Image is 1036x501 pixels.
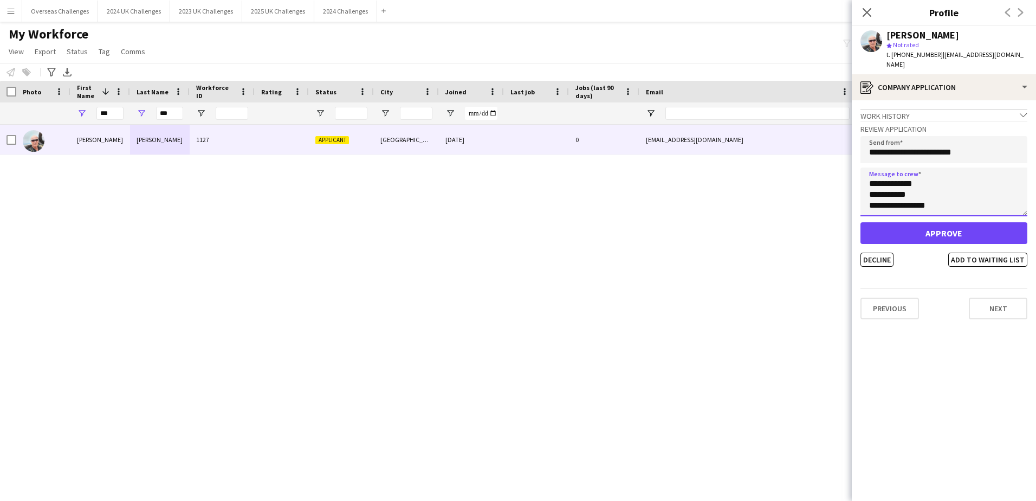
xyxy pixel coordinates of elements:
input: Workforce ID Filter Input [216,107,248,120]
button: 2023 UK Challenges [170,1,242,22]
input: Last Name Filter Input [156,107,183,120]
span: t. [PHONE_NUMBER] [886,50,943,59]
div: [GEOGRAPHIC_DATA] [374,125,439,155]
span: Status [315,88,336,96]
div: [PERSON_NAME] [130,125,190,155]
span: Tag [99,47,110,56]
input: First Name Filter Input [96,107,124,120]
h3: Review Application [860,124,1027,134]
button: Decline [860,253,893,267]
h3: Profile [852,5,1036,20]
span: Email [646,88,663,96]
button: Previous [860,298,919,319]
span: Applicant [315,136,349,144]
button: Open Filter Menu [77,108,87,118]
button: 2024 UK Challenges [98,1,170,22]
a: Tag [94,44,114,59]
input: City Filter Input [400,107,432,120]
div: [EMAIL_ADDRESS][DOMAIN_NAME] [639,125,856,155]
button: Open Filter Menu [646,108,656,118]
span: First Name [77,83,98,100]
img: David Bareham [23,130,44,152]
button: 2025 UK Challenges [242,1,314,22]
button: Overseas Challenges [22,1,98,22]
span: Jobs (last 90 days) [575,83,620,100]
a: Comms [116,44,150,59]
span: Not rated [893,41,919,49]
app-action-btn: Export XLSX [61,66,74,79]
span: Joined [445,88,467,96]
span: | [EMAIL_ADDRESS][DOMAIN_NAME] [886,50,1024,68]
div: [DATE] [439,125,504,155]
span: City [380,88,393,96]
a: Status [62,44,92,59]
span: Rating [261,88,282,96]
div: 0 [569,125,639,155]
div: 1127 [190,125,255,155]
div: Company application [852,74,1036,100]
button: Add to waiting list [948,253,1027,267]
span: Last job [510,88,535,96]
input: Joined Filter Input [465,107,497,120]
app-action-btn: Advanced filters [45,66,58,79]
button: Open Filter Menu [380,108,390,118]
span: View [9,47,24,56]
a: Export [30,44,60,59]
a: View [4,44,28,59]
input: Email Filter Input [665,107,850,120]
div: [PERSON_NAME] [70,125,130,155]
button: 2024 Challenges [314,1,377,22]
button: Next [969,298,1027,319]
span: Last Name [137,88,169,96]
input: Status Filter Input [335,107,367,120]
span: Workforce ID [196,83,235,100]
button: Approve [860,222,1027,244]
span: Photo [23,88,41,96]
span: Status [67,47,88,56]
span: Comms [121,47,145,56]
button: Open Filter Menu [137,108,146,118]
span: My Workforce [9,26,88,42]
span: Export [35,47,56,56]
button: Open Filter Menu [196,108,206,118]
div: [PERSON_NAME] [886,30,959,40]
div: Work history [860,109,1027,121]
button: Open Filter Menu [445,108,455,118]
button: Open Filter Menu [315,108,325,118]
